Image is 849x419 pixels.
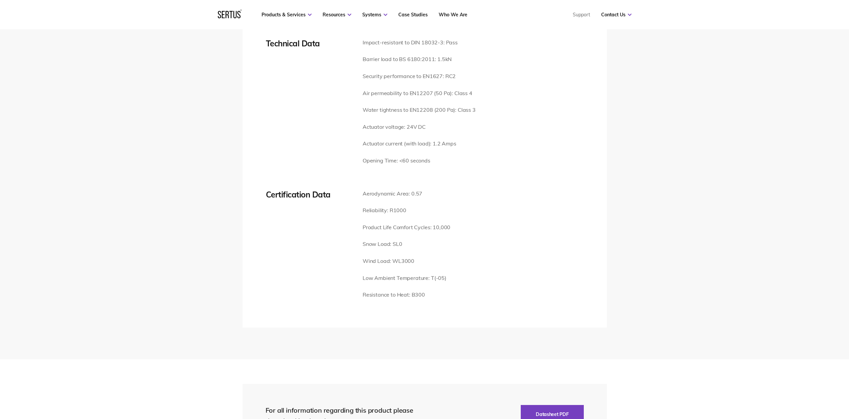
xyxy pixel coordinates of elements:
[363,123,476,131] p: Actuator voltage: 24V DC
[363,240,450,249] p: Snow Load: SL0
[363,291,450,299] p: Resistance to Heat: B300
[363,89,476,98] p: Air permeability to EN12207 (50 Pa): Class 4
[573,12,590,18] a: Support
[601,12,631,18] a: Contact Us
[363,55,476,64] p: Barrier load to BS 6180:2011: 1.5kN
[363,139,476,148] p: Actuator current (with load): 1.2 Amps
[362,12,387,18] a: Systems
[363,257,450,266] p: Wind Load: WL3000
[266,189,353,199] div: Certification Data
[363,223,450,232] p: Product Life Comfort Cycles: 10,000
[439,12,467,18] a: Who We Are
[363,106,476,114] p: Water tightness to EN12208 (200 Pa): Class 3
[266,38,353,48] div: Technical Data
[363,189,450,198] p: Aerodynamic Area: 0.57
[363,206,450,215] p: Reliability: R1000
[398,12,428,18] a: Case Studies
[323,12,351,18] a: Resources
[262,12,312,18] a: Products & Services
[363,274,450,283] p: Low Ambient Temperature: T(-05)
[363,38,476,47] p: Impact-resistant to DIN 18032-3: Pass
[363,72,476,81] p: Security performance to EN1627: RC2
[363,156,476,165] p: Opening Time: <60 seconds
[729,342,849,419] iframe: Chat Widget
